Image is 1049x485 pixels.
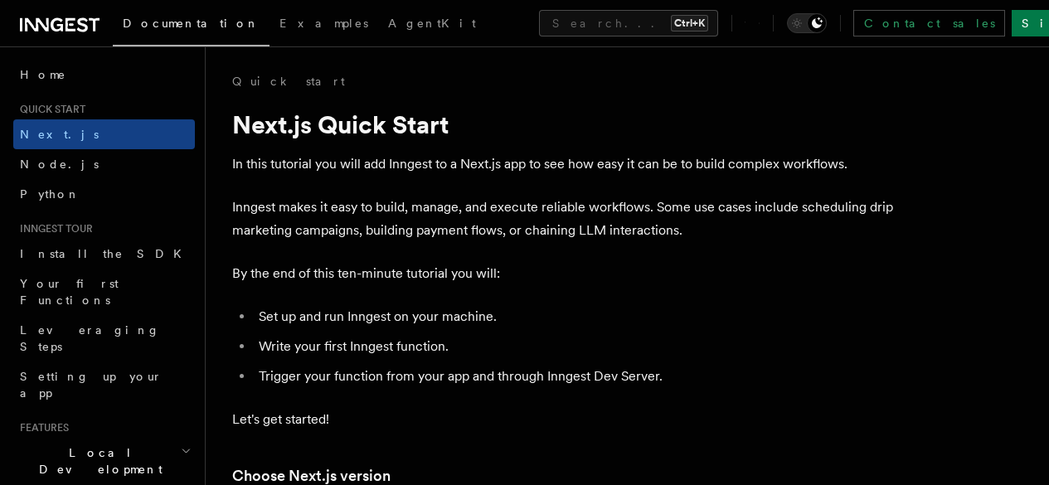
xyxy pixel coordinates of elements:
li: Write your first Inngest function. [254,335,896,358]
p: By the end of this ten-minute tutorial you will: [232,262,896,285]
span: Next.js [20,128,99,141]
a: Contact sales [853,10,1005,36]
a: Node.js [13,149,195,179]
span: Node.js [20,158,99,171]
a: Next.js [13,119,195,149]
span: Local Development [13,444,181,478]
span: Features [13,421,69,434]
span: Documentation [123,17,260,30]
span: Inngest tour [13,222,93,235]
span: Home [20,66,66,83]
p: Inngest makes it easy to build, manage, and execute reliable workflows. Some use cases include sc... [232,196,896,242]
li: Trigger your function from your app and through Inngest Dev Server. [254,365,896,388]
kbd: Ctrl+K [671,15,708,32]
a: Documentation [113,5,270,46]
span: AgentKit [388,17,476,30]
p: Let's get started! [232,408,896,431]
span: Install the SDK [20,247,192,260]
span: Python [20,187,80,201]
a: Install the SDK [13,239,195,269]
span: Setting up your app [20,370,163,400]
a: Home [13,60,195,90]
a: Quick start [232,73,345,90]
span: Examples [279,17,368,30]
span: Your first Functions [20,277,119,307]
a: Leveraging Steps [13,315,195,361]
button: Search...Ctrl+K [539,10,718,36]
a: Examples [270,5,378,45]
a: Python [13,179,195,209]
a: Setting up your app [13,361,195,408]
button: Local Development [13,438,195,484]
span: Leveraging Steps [20,323,160,353]
p: In this tutorial you will add Inngest to a Next.js app to see how easy it can be to build complex... [232,153,896,176]
button: Toggle dark mode [787,13,827,33]
span: Quick start [13,103,85,116]
h1: Next.js Quick Start [232,109,896,139]
li: Set up and run Inngest on your machine. [254,305,896,328]
a: AgentKit [378,5,486,45]
a: Your first Functions [13,269,195,315]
